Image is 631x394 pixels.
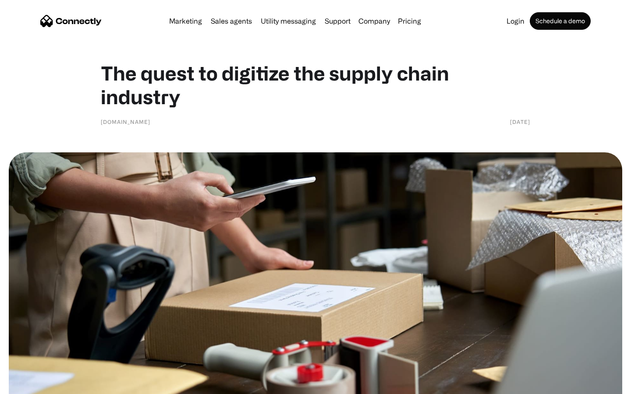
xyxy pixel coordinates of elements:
[101,117,150,126] div: [DOMAIN_NAME]
[101,61,530,109] h1: The quest to digitize the supply chain industry
[257,18,319,25] a: Utility messaging
[510,117,530,126] div: [DATE]
[503,18,528,25] a: Login
[530,12,591,30] a: Schedule a demo
[18,379,53,391] ul: Language list
[358,15,390,27] div: Company
[9,379,53,391] aside: Language selected: English
[207,18,255,25] a: Sales agents
[166,18,206,25] a: Marketing
[394,18,425,25] a: Pricing
[321,18,354,25] a: Support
